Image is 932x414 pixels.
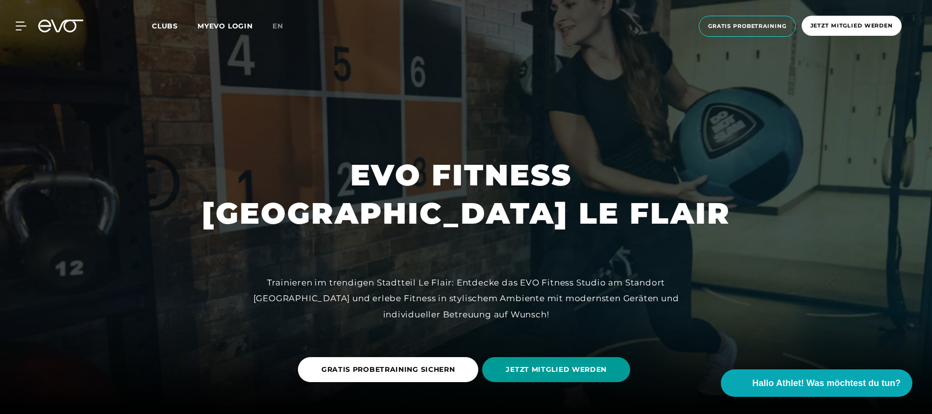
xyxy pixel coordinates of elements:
a: en [272,21,295,32]
a: MYEVO LOGIN [197,22,253,30]
a: Gratis Probetraining [696,16,799,37]
div: Trainieren im trendigen Stadtteil Le Flair: Entdecke das EVO Fitness Studio am Standort [GEOGRAPH... [245,275,687,322]
span: en [272,22,283,30]
a: JETZT MITGLIED WERDEN [482,350,634,389]
a: GRATIS PROBETRAINING SICHERN [298,350,483,389]
span: Jetzt Mitglied werden [810,22,893,30]
button: Hallo Athlet! Was möchtest du tun? [721,369,912,397]
a: Jetzt Mitglied werden [799,16,905,37]
span: Clubs [152,22,178,30]
a: Clubs [152,21,197,30]
span: Gratis Probetraining [708,22,786,30]
h1: EVO FITNESS [GEOGRAPHIC_DATA] LE FLAIR [202,156,731,233]
span: JETZT MITGLIED WERDEN [506,364,607,375]
span: Hallo Athlet! Was möchtest du tun? [752,377,901,390]
span: GRATIS PROBETRAINING SICHERN [321,364,455,375]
